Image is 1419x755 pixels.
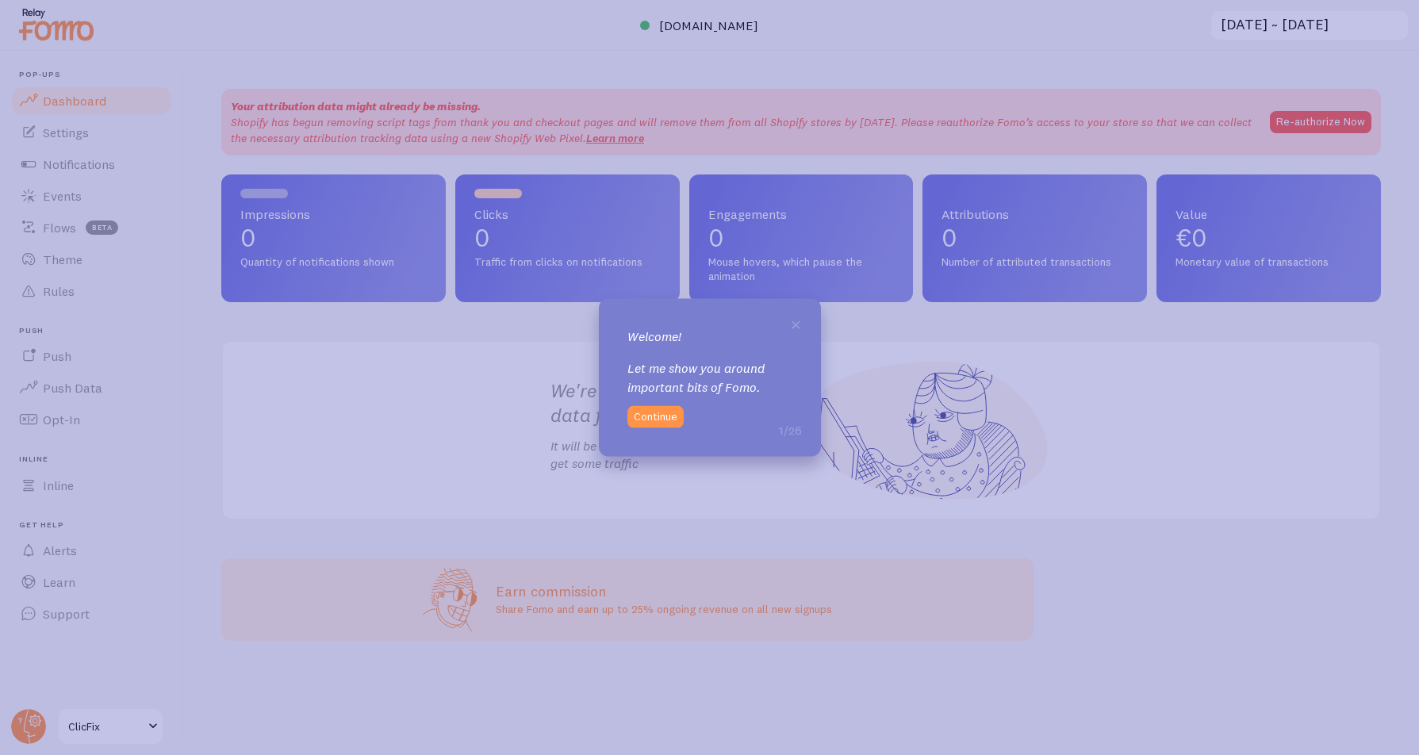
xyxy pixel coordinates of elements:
span: 1/26 [779,421,802,437]
div: Let me show you around important bits of Fomo. [627,328,792,397]
button: Continue [627,405,684,427]
span: × [790,312,802,335]
button: Close Tour [790,318,802,331]
p: Welcome! [627,328,792,346]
